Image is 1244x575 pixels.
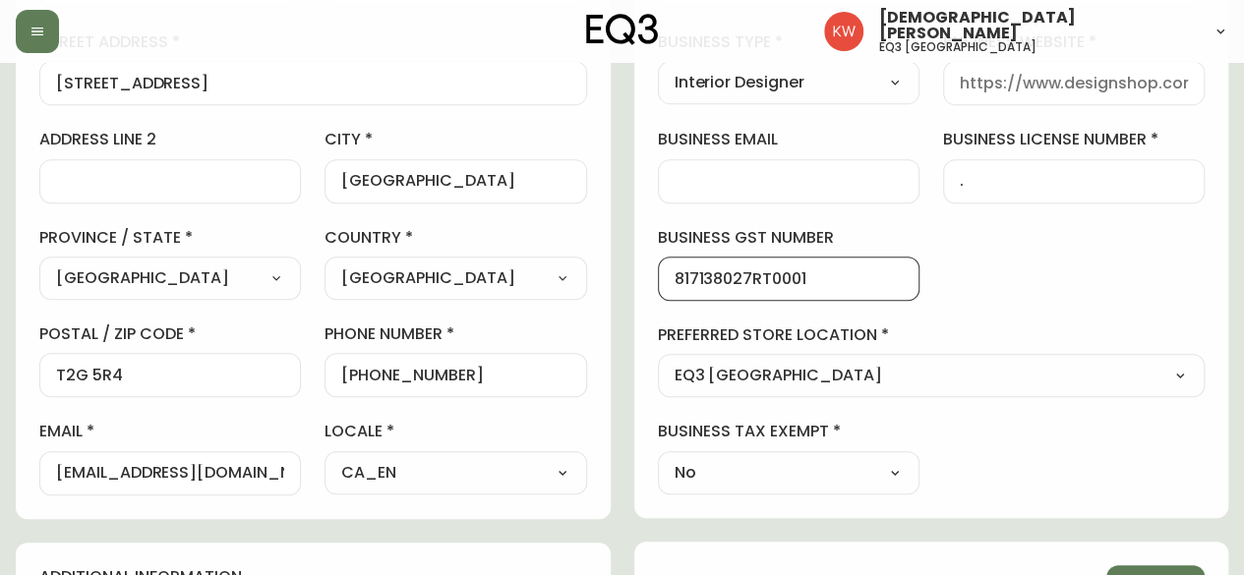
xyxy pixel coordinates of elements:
label: postal / zip code [39,323,301,345]
label: business license number [943,129,1205,150]
label: business tax exempt [658,421,919,442]
h5: eq3 [GEOGRAPHIC_DATA] [879,41,1037,53]
label: business gst number [658,227,919,249]
label: business email [658,129,919,150]
label: city [325,129,586,150]
span: [DEMOGRAPHIC_DATA][PERSON_NAME] [879,10,1197,41]
label: phone number [325,323,586,345]
label: preferred store location [658,324,1206,346]
label: address line 2 [39,129,301,150]
label: locale [325,421,586,442]
label: country [325,227,586,249]
input: https://www.designshop.com [960,74,1188,92]
label: province / state [39,227,301,249]
img: f33162b67396b0982c40ce2a87247151 [824,12,863,51]
img: logo [586,14,659,45]
label: email [39,421,301,442]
